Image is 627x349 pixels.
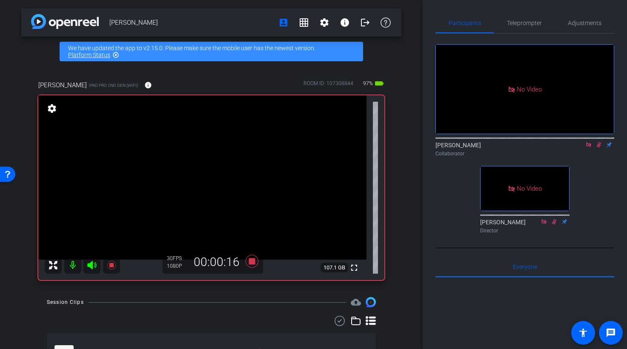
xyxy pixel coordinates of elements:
[517,85,542,93] span: No Video
[112,51,119,58] mat-icon: highlight_off
[340,17,350,28] mat-icon: info
[38,80,87,90] span: [PERSON_NAME]
[321,263,348,273] span: 107.1 GB
[144,81,152,89] mat-icon: info
[578,328,588,338] mat-icon: accessibility
[374,78,384,89] mat-icon: battery_std
[299,17,309,28] mat-icon: grid_on
[480,227,570,235] div: Director
[435,141,614,157] div: [PERSON_NAME]
[319,17,329,28] mat-icon: settings
[167,255,188,262] div: 30
[480,218,570,235] div: [PERSON_NAME]
[68,51,110,58] a: Platform Status
[351,297,361,307] span: Destinations for your clips
[173,255,182,261] span: FPS
[31,14,99,29] img: app-logo
[513,264,537,270] span: Everyone
[360,17,370,28] mat-icon: logout
[47,298,84,306] div: Session Clips
[362,77,374,90] span: 97%
[278,17,289,28] mat-icon: account_box
[188,255,245,269] div: 00:00:16
[349,263,359,273] mat-icon: fullscreen
[60,42,363,61] div: We have updated the app to v2.15.0. Please make sure the mobile user has the newest version.
[568,20,601,26] span: Adjustments
[449,20,481,26] span: Participants
[167,263,188,269] div: 1080P
[351,297,361,307] mat-icon: cloud_upload
[435,150,614,157] div: Collaborator
[89,82,138,89] span: iPad Pro 2nd Gen (WiFi)
[507,20,542,26] span: Teleprompter
[366,297,376,307] img: Session clips
[303,80,353,92] div: ROOM ID: 107308844
[46,103,58,114] mat-icon: settings
[517,185,542,192] span: No Video
[109,14,273,31] span: [PERSON_NAME]
[606,328,616,338] mat-icon: message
